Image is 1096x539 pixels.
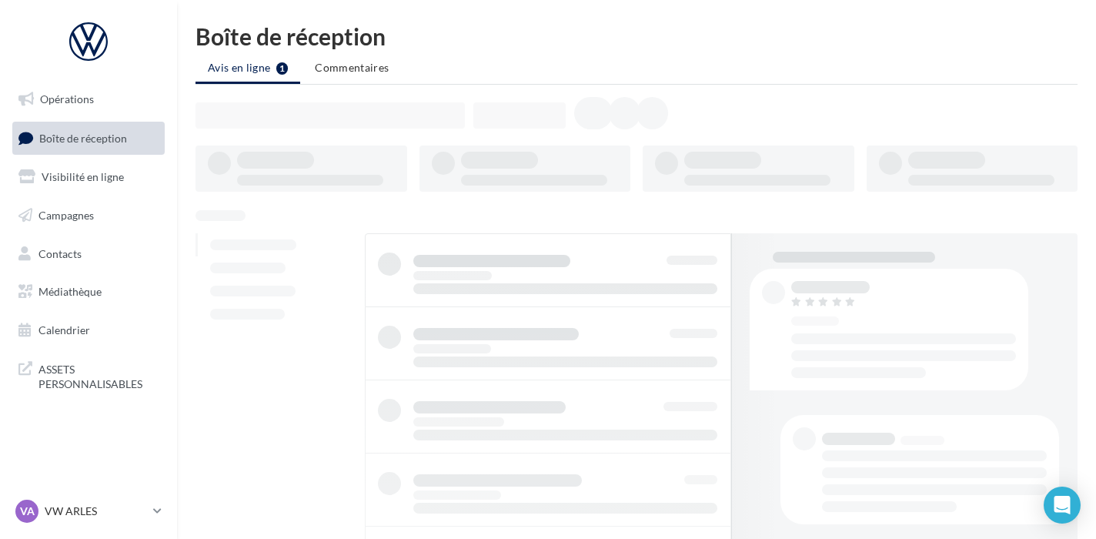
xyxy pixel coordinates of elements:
span: ASSETS PERSONNALISABLES [38,359,159,392]
a: ASSETS PERSONNALISABLES [9,353,168,398]
a: Contacts [9,238,168,270]
a: Médiathèque [9,276,168,308]
span: Visibilité en ligne [42,170,124,183]
p: VW ARLES [45,504,147,519]
a: Opérations [9,83,168,115]
div: Open Intercom Messenger [1044,487,1081,524]
a: Calendrier [9,314,168,346]
span: Opérations [40,92,94,105]
div: Boîte de réception [195,25,1078,48]
span: Médiathèque [38,285,102,298]
span: Calendrier [38,323,90,336]
a: Campagnes [9,199,168,232]
a: VA VW ARLES [12,497,165,526]
span: VA [20,504,35,519]
span: Boîte de réception [39,131,127,144]
span: Contacts [38,246,82,259]
a: Boîte de réception [9,122,168,155]
span: Commentaires [315,61,389,74]
span: Campagnes [38,209,94,222]
a: Visibilité en ligne [9,161,168,193]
